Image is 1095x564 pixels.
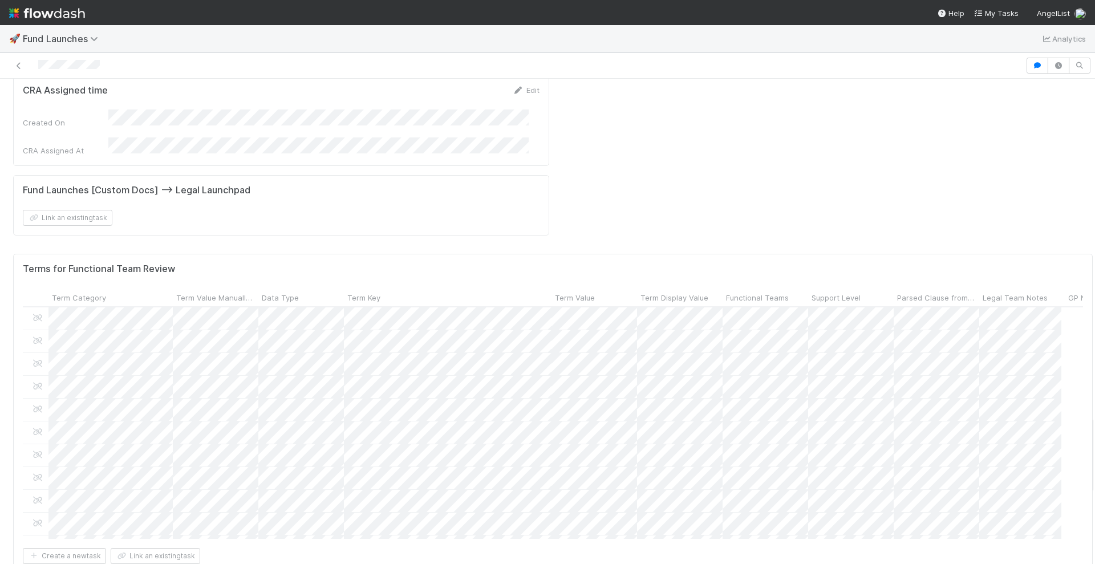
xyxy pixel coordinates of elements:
span: My Tasks [974,9,1019,18]
img: logo-inverted-e16ddd16eac7371096b0.svg [9,3,85,23]
h5: Terms for Functional Team Review [23,263,175,275]
div: Help [937,7,964,19]
span: Term Value Manually Reviewed [176,292,255,303]
span: Term Display Value [640,292,708,303]
h5: CRA Assigned time [23,85,108,96]
a: Analytics [1041,32,1086,46]
span: Term Key [347,292,380,303]
span: Term Value [555,292,595,303]
span: Legal Team Notes [983,292,1048,303]
div: CRA Assigned At [23,145,108,156]
a: My Tasks [974,7,1019,19]
span: Data Type [262,292,299,303]
button: Link an existingtask [111,548,200,564]
span: Term Category [52,292,106,303]
img: avatar_cc3a00d7-dd5c-4a2f-8d58-dd6545b20c0d.png [1074,8,1086,19]
span: Support Level [812,292,861,303]
span: 🚀 [9,34,21,43]
span: AngelList [1037,9,1070,18]
button: Link an existingtask [23,210,112,226]
h5: Fund Launches [Custom Docs] --> Legal Launchpad [23,185,250,196]
span: Functional Teams [726,292,789,303]
button: Create a newtask [23,548,106,564]
span: Parsed Clause from LPA [897,292,976,303]
span: Fund Launches [23,33,104,44]
a: Edit [513,86,540,95]
div: Created On [23,117,108,128]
